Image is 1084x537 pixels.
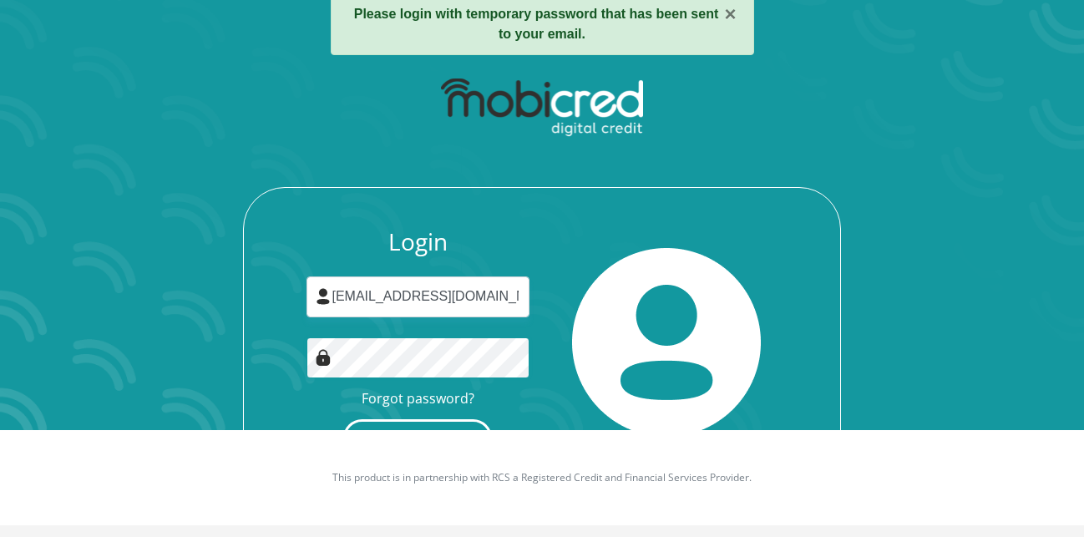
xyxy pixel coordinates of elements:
[79,470,1005,485] p: This product is in partnership with RCS a Registered Credit and Financial Services Provider.
[343,419,492,457] button: Login
[306,228,530,256] h3: Login
[315,288,332,305] img: user-icon image
[441,79,642,137] img: mobicred logo
[315,349,332,366] img: Image
[306,276,530,317] input: Username
[362,389,474,408] a: Forgot password?
[724,4,736,24] button: ×
[354,7,719,41] strong: Please login with temporary password that has been sent to your email.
